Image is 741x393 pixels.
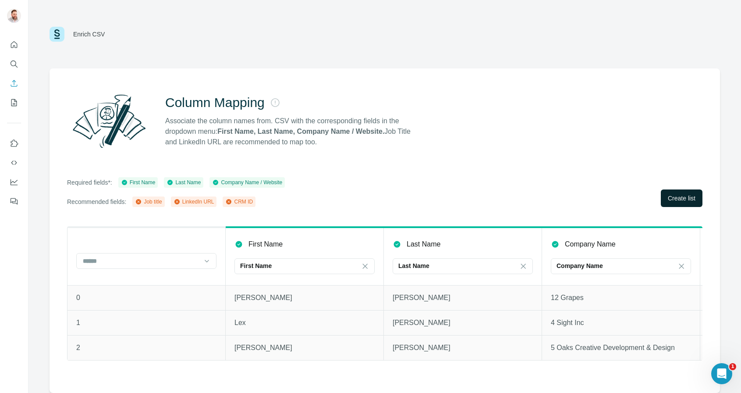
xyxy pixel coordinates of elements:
span: Create list [668,194,695,203]
span: 1 [729,363,736,370]
p: First Name [240,261,272,270]
p: Associate the column names from. CSV with the corresponding fields in the dropdown menu: Job Titl... [165,116,418,147]
h2: Column Mapping [165,95,265,111]
p: [PERSON_NAME] [393,293,533,303]
p: Required fields*: [67,178,112,187]
p: 2 [76,343,216,353]
p: Company Name [557,261,603,270]
p: Lex [234,318,375,328]
button: Dashboard [7,174,21,190]
p: [PERSON_NAME] [234,293,375,303]
div: First Name [121,179,156,186]
button: Use Surfe API [7,155,21,171]
button: Create list [661,189,702,207]
p: 12 Grapes [551,293,691,303]
iframe: Intercom live chat [711,363,732,384]
p: Recommended fields: [67,197,126,206]
p: Last Name [398,261,429,270]
p: [PERSON_NAME] [393,343,533,353]
button: My lists [7,95,21,111]
div: Enrich CSV [73,30,105,39]
div: CRM ID [225,198,253,206]
p: 5 Oaks Creative Development & Design [551,343,691,353]
img: Avatar [7,9,21,23]
p: [PERSON_NAME] [234,343,375,353]
div: LinkedIn URL [174,198,214,206]
p: 1 [76,318,216,328]
button: Feedback [7,193,21,209]
p: 4 Sight Inc [551,318,691,328]
div: Company Name / Website [212,179,282,186]
p: Last Name [407,239,440,250]
button: Enrich CSV [7,75,21,91]
p: 0 [76,293,216,303]
p: First Name [248,239,283,250]
button: Use Surfe on LinkedIn [7,136,21,151]
p: Company Name [565,239,616,250]
img: Surfe Illustration - Column Mapping [67,89,151,153]
p: [PERSON_NAME] [393,318,533,328]
div: Last Name [167,179,201,186]
img: Surfe Logo [50,27,64,42]
button: Quick start [7,37,21,53]
button: Search [7,56,21,72]
strong: First Name, Last Name, Company Name / Website. [217,128,384,135]
div: Job title [135,198,162,206]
